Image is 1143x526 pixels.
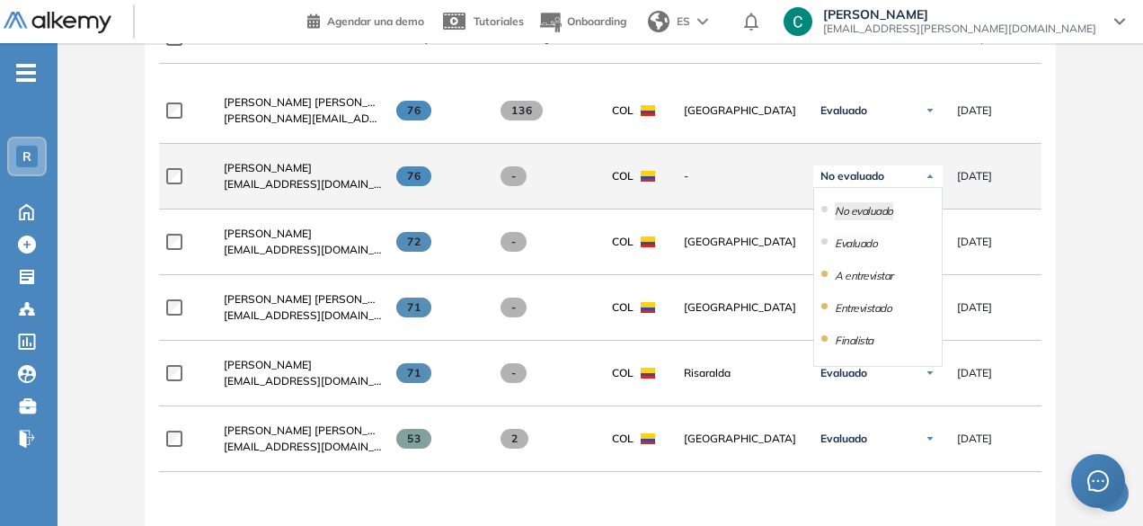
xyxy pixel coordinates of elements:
[835,267,893,285] li: A entrevistar
[835,202,893,220] li: No evaluado
[641,236,655,247] img: COL
[957,365,992,381] span: [DATE]
[327,14,424,28] span: Agendar una demo
[396,166,431,186] span: 76
[224,373,382,389] span: [EMAIL_ADDRESS][DOMAIN_NAME]
[823,22,1096,36] span: [EMAIL_ADDRESS][PERSON_NAME][DOMAIN_NAME]
[224,95,403,109] span: [PERSON_NAME] [PERSON_NAME]
[925,171,935,182] img: Ícono de flecha
[538,3,626,41] button: Onboarding
[835,364,902,382] li: Oferta enviada
[224,94,382,111] a: [PERSON_NAME] [PERSON_NAME]
[4,12,111,34] img: Logo
[224,161,312,174] span: [PERSON_NAME]
[684,299,799,316] span: [GEOGRAPHIC_DATA]
[957,234,992,250] span: [DATE]
[925,368,935,379] img: Ícono de flecha
[820,366,867,380] span: Evaluado
[396,232,431,252] span: 72
[224,242,382,258] span: [EMAIL_ADDRESS][DOMAIN_NAME]
[501,101,543,120] span: 136
[684,234,799,250] span: [GEOGRAPHIC_DATA]
[224,292,403,306] span: [PERSON_NAME] [PERSON_NAME]
[567,14,626,28] span: Onboarding
[224,226,382,242] a: [PERSON_NAME]
[501,298,527,317] span: -
[224,111,382,127] span: [PERSON_NAME][EMAIL_ADDRESS][PERSON_NAME][DOMAIN_NAME]
[224,423,382,439] a: [PERSON_NAME] [PERSON_NAME]
[641,368,655,379] img: COL
[820,169,884,183] span: No evaluado
[612,234,634,250] span: COL
[224,358,312,371] span: [PERSON_NAME]
[641,433,655,444] img: COL
[684,365,799,381] span: Risaralda
[224,176,382,192] span: [EMAIL_ADDRESS][DOMAIN_NAME]
[823,7,1096,22] span: [PERSON_NAME]
[641,302,655,313] img: COL
[501,166,527,186] span: -
[396,101,431,120] span: 76
[641,171,655,182] img: COL
[957,431,992,447] span: [DATE]
[925,433,935,444] img: Ícono de flecha
[307,9,424,31] a: Agendar una demo
[612,168,634,184] span: COL
[224,227,312,240] span: [PERSON_NAME]
[1087,470,1109,492] span: message
[501,429,528,449] span: 2
[396,363,431,383] span: 71
[820,432,867,446] span: Evaluado
[224,439,382,455] span: [EMAIL_ADDRESS][DOMAIN_NAME]
[224,423,403,437] span: [PERSON_NAME] [PERSON_NAME]
[16,71,36,75] i: -
[612,431,634,447] span: COL
[224,308,382,324] span: [EMAIL_ADDRESS][DOMAIN_NAME]
[684,103,799,119] span: [GEOGRAPHIC_DATA]
[957,299,992,316] span: [DATE]
[501,363,527,383] span: -
[612,299,634,316] span: COL
[641,105,655,116] img: COL
[224,160,382,176] a: [PERSON_NAME]
[957,168,992,184] span: [DATE]
[684,431,799,447] span: [GEOGRAPHIC_DATA]
[474,14,524,28] span: Tutoriales
[501,232,527,252] span: -
[957,103,992,119] span: [DATE]
[835,299,891,317] li: Entrevistado
[224,357,382,373] a: [PERSON_NAME]
[684,168,799,184] span: -
[224,291,382,308] a: [PERSON_NAME] [PERSON_NAME]
[612,365,634,381] span: COL
[396,429,431,449] span: 53
[925,105,935,116] img: Ícono de flecha
[612,103,634,119] span: COL
[835,235,877,253] li: Evaluado
[835,332,873,350] li: Finalista
[22,149,31,164] span: R
[820,103,867,118] span: Evaluado
[648,11,669,32] img: world
[396,298,431,317] span: 71
[697,18,708,25] img: arrow
[677,13,690,30] span: ES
